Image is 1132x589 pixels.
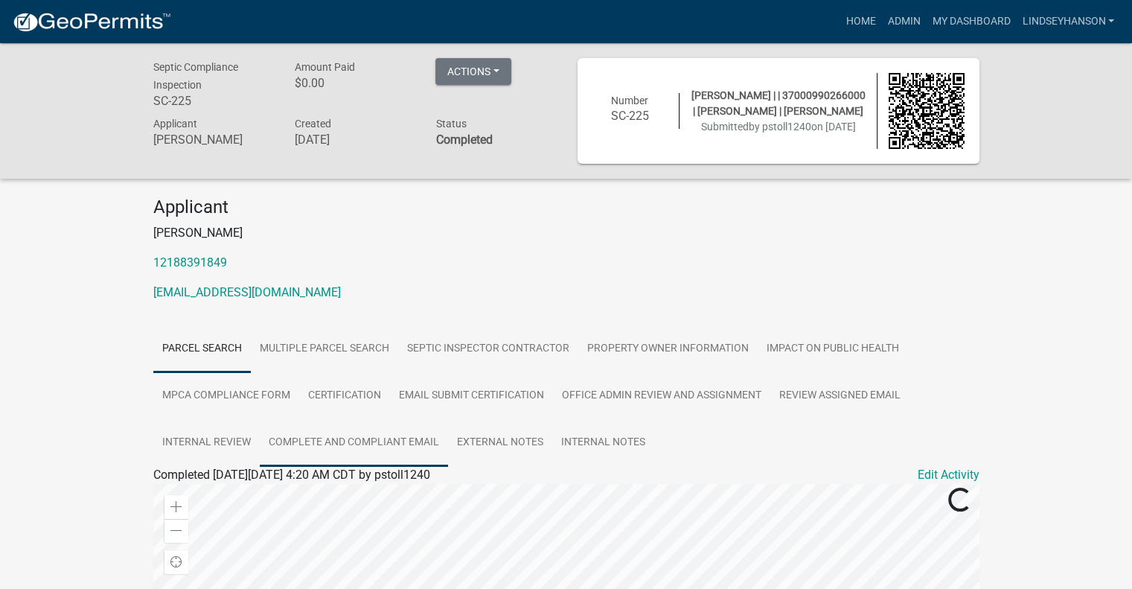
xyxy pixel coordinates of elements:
p: [PERSON_NAME] [153,224,979,242]
span: Septic Compliance Inspection [153,61,238,91]
a: 12188391849 [153,255,227,270]
a: Home [840,7,881,36]
a: Admin [881,7,926,36]
span: Number [611,95,648,106]
h6: $0.00 [294,76,413,90]
a: Review Assigned Email [770,372,909,420]
a: Internal Notes [552,419,654,467]
div: Zoom out [164,519,188,543]
h6: [PERSON_NAME] [153,133,272,147]
a: Office Admin Review and Assignment [553,372,770,420]
a: Septic Inspector Contractor [398,325,578,373]
a: Parcel search [153,325,251,373]
h4: Applicant [153,197,979,218]
img: QR code [889,73,965,149]
button: Actions [435,58,511,85]
a: MPCA Compliance Form [153,372,299,420]
h6: [DATE] [294,133,413,147]
span: by pstoll1240 [749,121,811,133]
div: Zoom in [164,495,188,519]
h6: SC-225 [153,94,272,108]
a: Edit Activity [918,466,979,484]
a: [EMAIL_ADDRESS][DOMAIN_NAME] [153,285,341,299]
a: Internal Review [153,419,260,467]
span: Completed [DATE][DATE] 4:20 AM CDT by pstoll1240 [153,468,430,482]
span: Amount Paid [294,61,354,73]
strong: Completed [435,133,492,147]
div: Find my location [164,550,188,574]
a: Property Owner Information [578,325,758,373]
a: Lindseyhanson [1016,7,1120,36]
a: My Dashboard [926,7,1016,36]
span: Submitted on [DATE] [701,121,856,133]
a: Impact on Public Health [758,325,908,373]
a: Complete and Compliant Email [260,419,448,467]
a: Multiple Parcel Search [251,325,398,373]
h6: SC-225 [592,109,668,123]
span: Created [294,118,330,130]
span: Status [435,118,466,130]
a: Certification [299,372,390,420]
span: Applicant [153,118,197,130]
a: External Notes [448,419,552,467]
span: [PERSON_NAME] | | 37000990266000 | [PERSON_NAME] | [PERSON_NAME] [691,89,866,117]
a: Email Submit Certification [390,372,553,420]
